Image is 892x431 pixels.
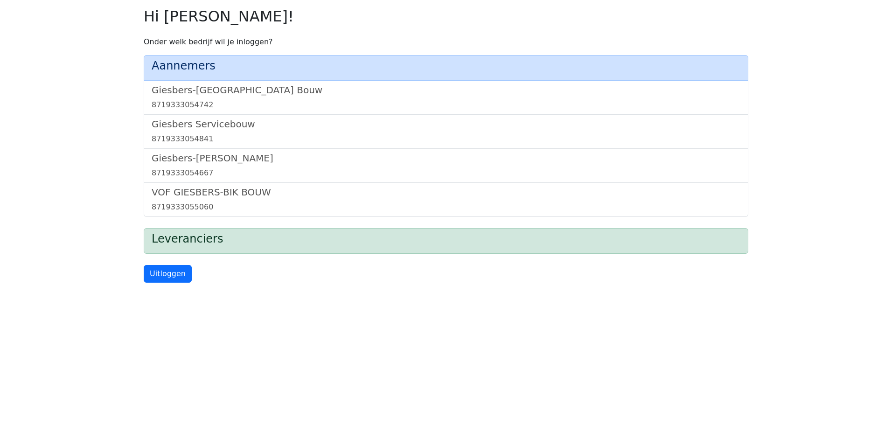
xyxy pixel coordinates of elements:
[152,153,740,164] h5: Giesbers-[PERSON_NAME]
[152,99,740,111] div: 8719333054742
[152,232,740,246] h4: Leveranciers
[152,118,740,145] a: Giesbers Servicebouw8719333054841
[152,59,740,73] h4: Aannemers
[152,84,740,96] h5: Giesbers-[GEOGRAPHIC_DATA] Bouw
[152,202,740,213] div: 8719333055060
[144,36,748,48] p: Onder welk bedrijf wil je inloggen?
[152,84,740,111] a: Giesbers-[GEOGRAPHIC_DATA] Bouw8719333054742
[144,265,192,283] a: Uitloggen
[152,167,740,179] div: 8719333054667
[152,118,740,130] h5: Giesbers Servicebouw
[152,187,740,213] a: VOF GIESBERS-BIK BOUW8719333055060
[144,7,748,25] h2: Hi [PERSON_NAME]!
[152,153,740,179] a: Giesbers-[PERSON_NAME]8719333054667
[152,187,740,198] h5: VOF GIESBERS-BIK BOUW
[152,133,740,145] div: 8719333054841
